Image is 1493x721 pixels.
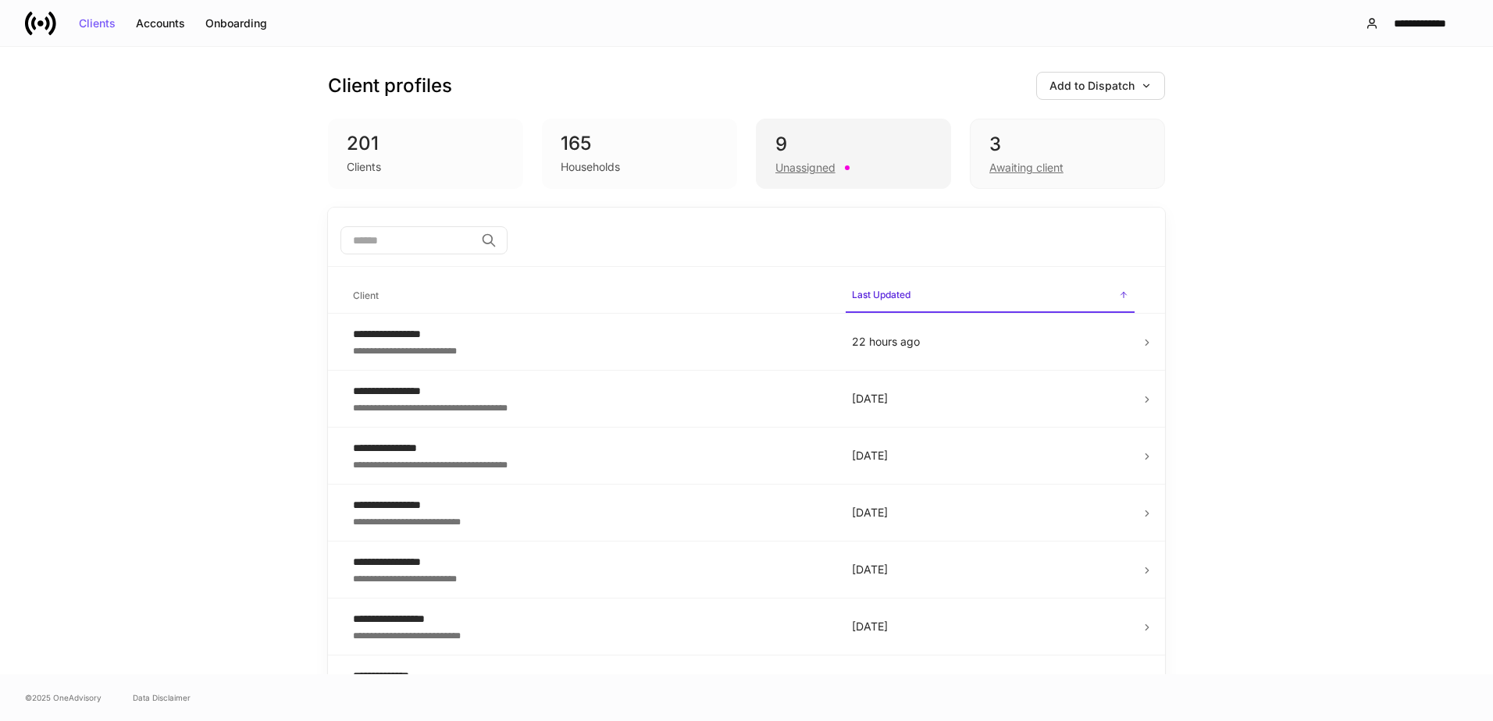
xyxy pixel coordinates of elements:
span: © 2025 OneAdvisory [25,691,102,704]
button: Add to Dispatch [1036,72,1165,100]
div: Clients [79,18,116,29]
div: Add to Dispatch [1049,80,1152,91]
div: Accounts [136,18,185,29]
span: Last Updated [846,279,1135,313]
p: [DATE] [852,448,1128,463]
h3: Client profiles [328,73,452,98]
div: Unassigned [775,160,836,176]
button: Onboarding [195,11,277,36]
div: Clients [347,159,381,175]
p: [DATE] [852,562,1128,577]
h6: Last Updated [852,287,910,302]
div: 9 [775,132,932,157]
div: Onboarding [205,18,267,29]
div: Awaiting client [989,160,1064,176]
div: 3Awaiting client [970,119,1165,189]
div: 201 [347,131,504,156]
p: [DATE] [852,619,1128,634]
div: 9Unassigned [756,119,951,189]
p: [DATE] [852,505,1128,520]
div: 3 [989,132,1146,157]
h6: Client [353,288,379,303]
p: [DATE] [852,391,1128,407]
button: Clients [69,11,126,36]
a: Data Disclaimer [133,691,191,704]
div: 165 [561,131,718,156]
button: Accounts [126,11,195,36]
div: Households [561,159,620,175]
span: Client [347,280,833,312]
p: 22 hours ago [852,334,1128,350]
